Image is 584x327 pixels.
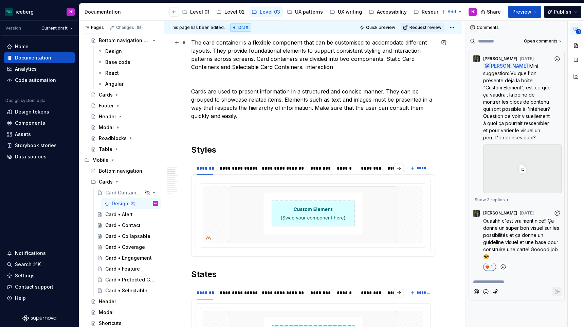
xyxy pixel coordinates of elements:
[94,57,161,68] a: Base code
[179,6,212,17] a: Level 01
[366,25,395,30] span: Quick preview
[105,244,145,251] div: Card • Coverage
[439,7,464,17] button: Add
[15,295,26,302] div: Help
[358,23,398,32] button: Quick preview
[5,25,21,31] div: Version
[483,263,496,271] button: 1 reaction, react with ❤️‍🔥
[15,66,37,72] div: Analytics
[94,79,161,89] a: Angular
[4,259,75,270] button: Search ⌘K
[491,264,493,270] span: 1
[105,81,124,87] div: Angular
[99,298,116,305] div: Header
[544,6,581,18] button: Publish
[377,8,407,15] div: Accessibility
[483,56,517,62] span: [PERSON_NAME]
[99,124,114,131] div: Modal
[472,287,481,296] button: Mention someone
[88,307,161,318] a: Modal
[284,6,326,17] a: UX patterns
[88,296,161,307] a: Header
[191,269,435,280] h2: States
[38,23,76,33] button: Current draft
[15,5,285,19] div: Page tree
[498,263,509,271] button: Add reaction
[466,21,567,34] div: Comments
[483,63,552,140] span: Mini suggestion: Vu que l'on présente déjà la boîte "Custom Element", est-ce que ça vaudrait la p...
[99,37,150,44] div: Bottom navigation bar
[401,23,444,32] button: Request review
[191,144,435,155] h2: Styles
[483,210,517,216] span: [PERSON_NAME]
[94,263,161,274] a: Card • Feature
[552,54,562,63] button: Add reaction
[4,151,75,162] a: Data sources
[512,8,531,15] span: Preview
[4,106,75,117] a: Design tokens
[105,189,143,196] div: Card Containers
[338,8,362,15] div: UX writing
[576,29,581,34] span: 1
[105,211,133,218] div: Card • Alert
[105,233,150,240] div: Card • Collapsable
[94,187,161,198] a: Card Containers
[94,274,161,285] a: Card • Protected Good
[4,281,75,292] button: Contact support
[409,25,441,30] span: Request review
[99,113,116,120] div: Header
[230,23,251,32] div: Draft
[94,68,161,79] a: React
[88,144,161,155] a: Table
[508,6,541,18] button: Preview
[94,220,161,231] a: Card • Contact
[135,25,143,30] span: 65
[99,309,114,316] div: Modal
[84,25,104,30] div: Pages
[105,48,122,55] div: Design
[196,179,431,252] section-item: Default
[116,25,143,30] div: Changes
[249,6,283,17] a: Level 03
[5,8,13,16] img: 418c6d47-6da6-4103-8b13-b5999f8989a1.png
[4,293,75,304] button: Help
[15,77,56,84] div: Code automation
[94,209,161,220] a: Card • Alert
[472,276,562,285] div: Composer editor
[16,8,34,15] div: iceberg
[94,46,161,57] a: Design
[88,166,161,176] a: Bottom navigation
[15,153,47,160] div: Data sources
[471,9,475,15] div: PF
[472,195,512,205] button: Show 3 replies
[1,4,77,19] button: icebergPF
[99,91,113,98] div: Cards
[69,9,73,15] div: PF
[524,38,558,44] span: Open comments
[88,176,161,187] div: Cards
[481,287,491,296] button: Add emoji
[81,155,161,166] div: Mobile
[4,140,75,151] a: Storybook stories
[4,118,75,128] a: Components
[15,54,51,61] div: Documentation
[15,283,53,290] div: Contact support
[15,142,57,149] div: Storybook stories
[92,157,109,163] div: Mobile
[99,102,114,109] div: Footer
[448,9,456,15] span: Add
[99,146,112,153] div: Table
[521,36,565,46] button: Open comments
[99,320,122,327] div: Shortcuts
[552,287,562,296] button: Reply
[4,129,75,140] a: Assets
[88,35,161,46] a: Bottom navigation bar
[15,272,35,279] div: Settings
[554,8,571,15] span: Publish
[85,8,161,15] div: Documentation
[88,100,161,111] a: Footer
[94,285,161,296] a: Card • Selectable
[99,178,113,185] div: Cards
[15,261,41,268] div: Search ⌘K
[224,8,245,15] div: Level 02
